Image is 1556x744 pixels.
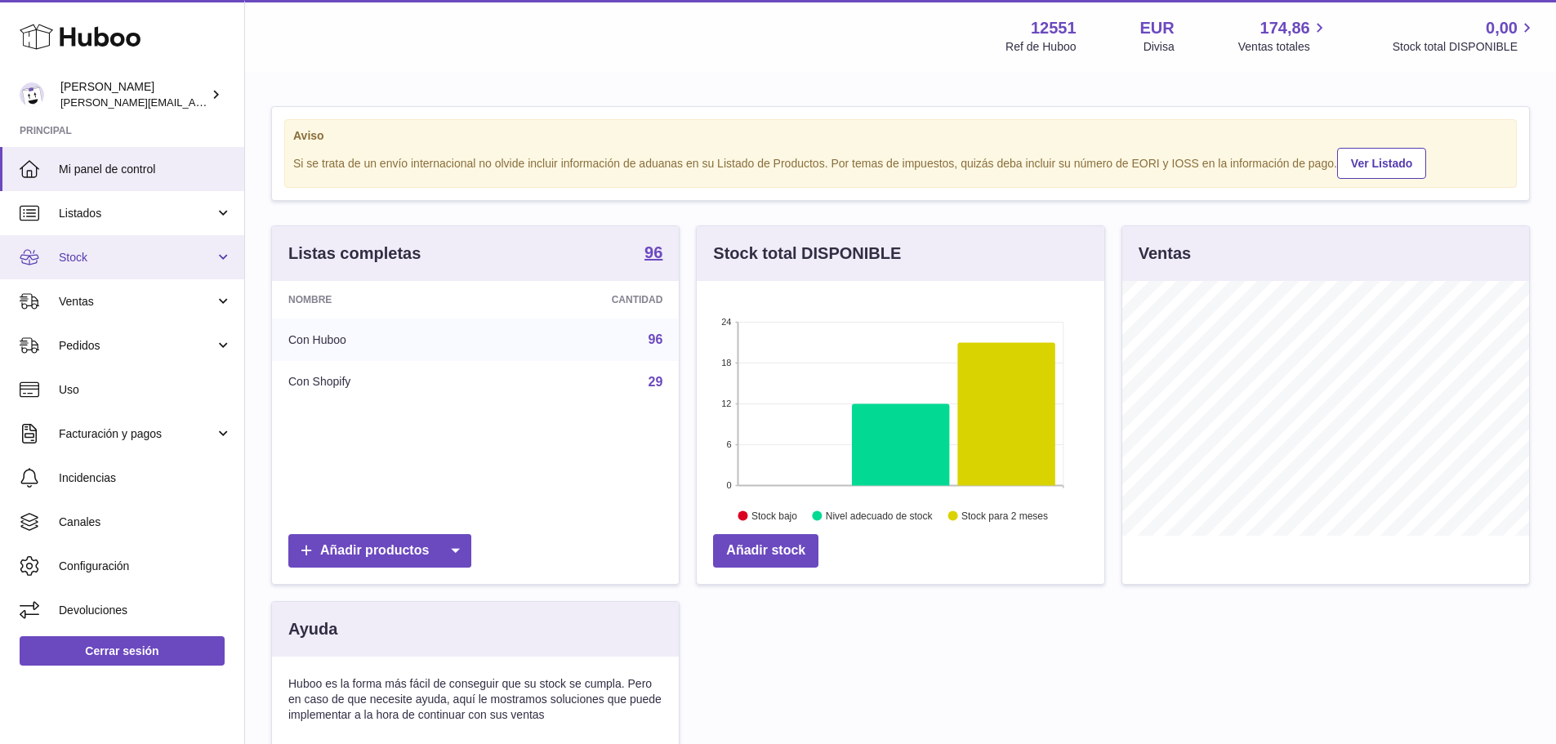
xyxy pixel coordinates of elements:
span: Devoluciones [59,603,232,618]
h3: Stock total DISPONIBLE [713,243,901,265]
h3: Ayuda [288,618,337,640]
strong: EUR [1140,17,1175,39]
span: Uso [59,382,232,398]
th: Nombre [272,281,488,319]
span: Stock total DISPONIBLE [1393,39,1536,55]
span: Configuración [59,559,232,574]
a: Añadir productos [288,534,471,568]
td: Con Huboo [272,319,488,361]
div: Si se trata de un envío internacional no olvide incluir información de aduanas en su Listado de P... [293,145,1508,179]
span: Ventas [59,294,215,310]
a: 96 [644,244,662,264]
a: 96 [649,332,663,346]
div: [PERSON_NAME] [60,79,207,110]
th: Cantidad [488,281,680,319]
strong: 12551 [1031,17,1077,39]
text: 6 [727,439,732,449]
text: Stock bajo [751,510,797,522]
a: Añadir stock [713,534,818,568]
span: Canales [59,515,232,530]
span: Mi panel de control [59,162,232,177]
div: Divisa [1144,39,1175,55]
a: Cerrar sesión [20,636,225,666]
a: 174,86 Ventas totales [1238,17,1329,55]
a: Ver Listado [1337,148,1426,179]
span: 0,00 [1486,17,1518,39]
td: Con Shopify [272,361,488,403]
text: Stock para 2 meses [961,510,1048,522]
text: 18 [722,358,732,368]
span: 174,86 [1260,17,1310,39]
span: [PERSON_NAME][EMAIL_ADDRESS][PERSON_NAME][DOMAIN_NAME] [60,96,415,109]
strong: Aviso [293,128,1508,144]
span: Listados [59,206,215,221]
text: 12 [722,399,732,408]
h3: Listas completas [288,243,421,265]
a: 0,00 Stock total DISPONIBLE [1393,17,1536,55]
text: Nivel adecuado de stock [826,510,934,522]
h3: Ventas [1139,243,1191,265]
a: 29 [649,375,663,389]
span: Stock [59,250,215,265]
span: Incidencias [59,470,232,486]
span: Pedidos [59,338,215,354]
text: 24 [722,317,732,327]
text: 0 [727,480,732,490]
strong: 96 [644,244,662,261]
span: Facturación y pagos [59,426,215,442]
div: Ref de Huboo [1005,39,1076,55]
img: gerardo.montoiro@cleverenterprise.es [20,82,44,107]
span: Ventas totales [1238,39,1329,55]
p: Huboo es la forma más fácil de conseguir que su stock se cumpla. Pero en caso de que necesite ayu... [288,676,662,723]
